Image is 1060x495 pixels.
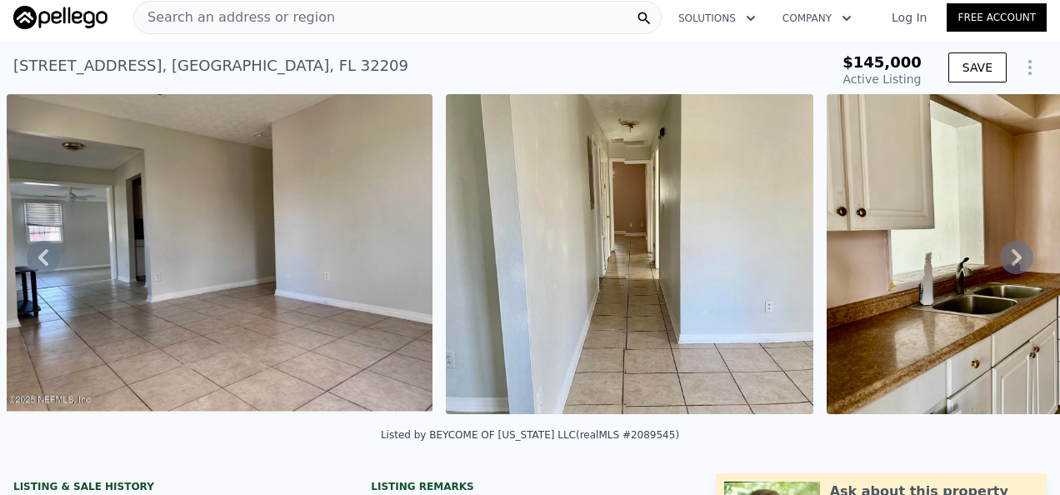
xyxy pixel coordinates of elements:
[769,3,865,33] button: Company
[7,94,432,414] img: Sale: 158162127 Parcel: 34111804
[134,7,335,27] span: Search an address or region
[446,94,814,414] img: Sale: 158162127 Parcel: 34111804
[843,72,922,86] span: Active Listing
[371,480,688,493] div: Listing remarks
[947,3,1047,32] a: Free Account
[13,54,408,77] div: [STREET_ADDRESS] , [GEOGRAPHIC_DATA] , FL 32209
[872,9,947,26] a: Log In
[1013,51,1047,84] button: Show Options
[381,429,679,441] div: Listed by BEYCOME OF [US_STATE] LLC (realMLS #2089545)
[842,53,922,71] span: $145,000
[665,3,769,33] button: Solutions
[948,52,1007,82] button: SAVE
[13,6,107,29] img: Pellego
